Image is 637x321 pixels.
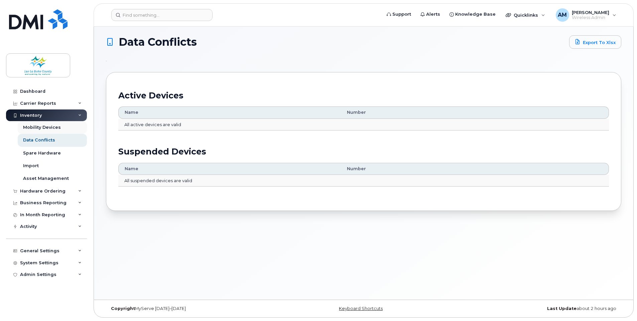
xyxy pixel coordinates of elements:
div: MyServe [DATE]–[DATE] [106,306,278,311]
a: Keyboard Shortcuts [339,306,383,311]
td: All active devices are valid [118,119,609,131]
th: Number [341,163,609,175]
th: Name [118,106,341,118]
a: Export to Xlsx [569,35,621,49]
td: All suspended devices are valid [118,175,609,187]
strong: Last Update [547,306,577,311]
div: about 2 hours ago [450,306,621,311]
th: Number [341,106,609,118]
span: Data Conflicts [119,37,197,47]
strong: Copyright [111,306,135,311]
h2: Suspended Devices [118,146,609,156]
h2: Active Devices [118,90,609,100]
th: Name [118,163,341,175]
